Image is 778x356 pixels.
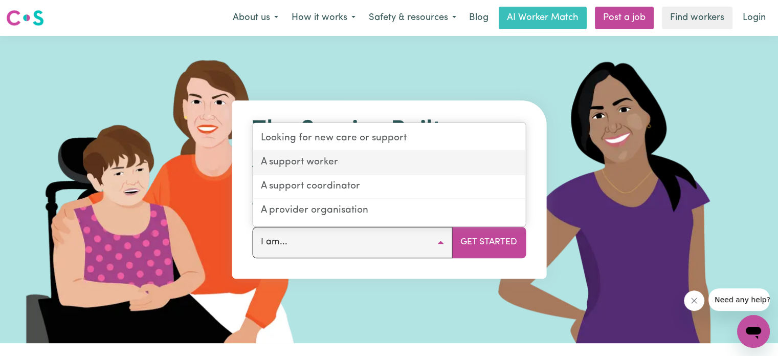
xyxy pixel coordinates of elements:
iframe: Button to launch messaging window [737,315,770,348]
a: Blog [463,7,495,29]
div: I am... [252,122,526,226]
button: How it works [285,7,362,29]
a: AI Worker Match [499,7,587,29]
button: I am... [252,227,452,258]
button: Safety & resources [362,7,463,29]
button: About us [226,7,285,29]
img: Careseekers logo [6,9,44,27]
a: Login [737,7,772,29]
a: A support coordinator [253,175,525,199]
button: Get Started [452,227,526,258]
span: Need any help? [6,7,62,15]
a: A provider organisation [253,199,525,222]
a: Find workers [662,7,732,29]
a: Looking for new care or support [253,127,525,151]
a: Post a job [595,7,654,29]
a: Careseekers logo [6,6,44,30]
a: A support worker [253,151,525,175]
iframe: Close message [684,290,704,311]
iframe: Message from company [708,288,770,311]
h1: The Service Built Around You [252,117,526,176]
